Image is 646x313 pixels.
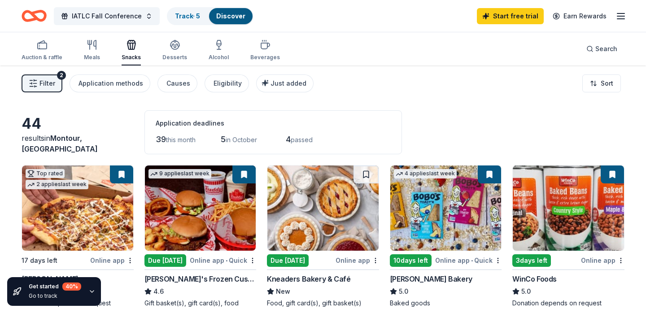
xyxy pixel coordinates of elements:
[221,135,226,144] span: 5
[22,115,134,133] div: 44
[581,255,624,266] div: Online app
[336,255,379,266] div: Online app
[209,54,229,61] div: Alcohol
[144,254,186,267] div: Due [DATE]
[122,36,141,65] button: Snacks
[250,54,280,61] div: Beverages
[595,43,617,54] span: Search
[22,133,134,154] div: results
[512,299,624,308] div: Donation depends on request
[62,283,81,291] div: 40 %
[521,286,531,297] span: 5.0
[190,255,256,266] div: Online app Quick
[547,8,612,24] a: Earn Rewards
[226,257,227,264] span: •
[601,78,613,89] span: Sort
[267,165,379,251] img: Image for Kneaders Bakery & Café
[216,12,245,20] a: Discover
[72,11,142,22] span: IATLC Fall Conference
[153,286,164,297] span: 4.6
[157,74,197,92] button: Causes
[214,78,242,89] div: Eligibility
[582,74,621,92] button: Sort
[22,165,133,251] img: Image for Casey's
[22,54,62,61] div: Auction & raffle
[166,78,190,89] div: Causes
[205,74,249,92] button: Eligibility
[22,5,47,26] a: Home
[471,257,473,264] span: •
[477,8,544,24] a: Start free trial
[512,165,624,308] a: Image for WinCo Foods3days leftOnline appWinCo Foods5.0Donation depends on request
[70,74,150,92] button: Application methods
[291,136,313,143] span: passed
[57,71,66,80] div: 2
[175,12,200,20] a: Track· 5
[256,74,314,92] button: Just added
[390,299,502,308] div: Baked goods
[390,165,502,308] a: Image for Bobo's Bakery4 applieslast week10days leftOnline app•Quick[PERSON_NAME] Bakery5.0Baked ...
[267,254,309,267] div: Due [DATE]
[209,36,229,65] button: Alcohol
[435,255,502,266] div: Online app Quick
[84,54,100,61] div: Meals
[22,74,62,92] button: Filter2
[267,165,379,308] a: Image for Kneaders Bakery & CaféDue [DATE]Online appKneaders Bakery & CaféNewFood, gift card(s), ...
[54,7,160,25] button: IATLC Fall Conference
[390,165,502,251] img: Image for Bobo's Bakery
[145,165,256,251] img: Image for Freddy's Frozen Custard & Steakburgers
[148,169,211,178] div: 9 applies last week
[512,254,551,267] div: 3 days left
[144,299,257,308] div: Gift basket(s), gift card(s), food
[29,292,81,300] div: Go to track
[39,78,55,89] span: Filter
[394,169,457,178] div: 4 applies last week
[156,118,391,129] div: Application deadlines
[276,286,290,297] span: New
[26,169,65,178] div: Top rated
[26,180,88,189] div: 2 applies last week
[286,135,291,144] span: 4
[162,54,187,61] div: Desserts
[84,36,100,65] button: Meals
[144,274,257,284] div: [PERSON_NAME]'s Frozen Custard & Steakburgers
[90,255,134,266] div: Online app
[579,40,624,58] button: Search
[79,78,143,89] div: Application methods
[250,36,280,65] button: Beverages
[513,165,624,251] img: Image for WinCo Foods
[390,254,432,267] div: 10 days left
[512,274,557,284] div: WinCo Foods
[167,7,253,25] button: Track· 5Discover
[122,54,141,61] div: Snacks
[267,299,379,308] div: Food, gift card(s), gift basket(s)
[144,165,257,308] a: Image for Freddy's Frozen Custard & Steakburgers9 applieslast weekDue [DATE]Online app•Quick[PERS...
[22,36,62,65] button: Auction & raffle
[156,135,166,144] span: 39
[399,286,408,297] span: 5.0
[267,274,350,284] div: Kneaders Bakery & Café
[390,274,472,284] div: [PERSON_NAME] Bakery
[166,136,196,143] span: this month
[29,283,81,291] div: Get started
[22,165,134,308] a: Image for Casey'sTop rated2 applieslast week17 days leftOnline app[PERSON_NAME]5.0Donation depend...
[22,134,98,153] span: Montour, [GEOGRAPHIC_DATA]
[271,79,306,87] span: Just added
[22,255,57,266] div: 17 days left
[162,36,187,65] button: Desserts
[22,134,98,153] span: in
[226,136,257,143] span: in October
